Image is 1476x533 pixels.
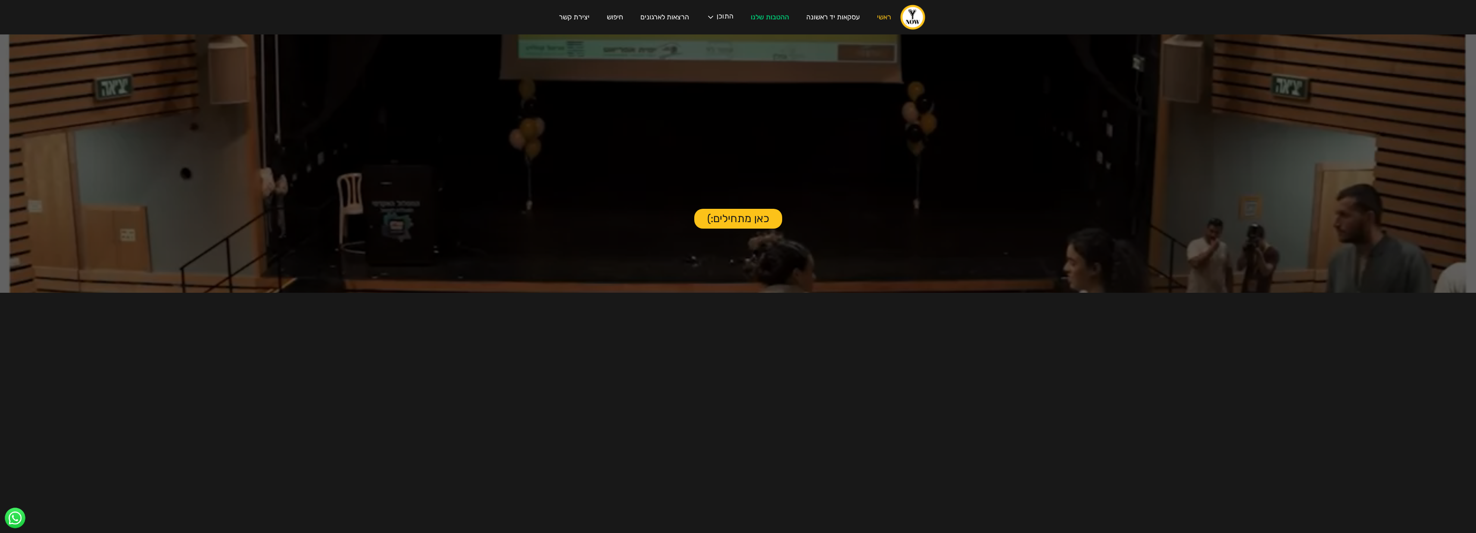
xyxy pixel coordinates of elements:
a: יצירת קשר [550,5,598,29]
a: כאן מתחילים:) [694,209,782,229]
a: חיפוש [598,5,632,29]
a: הרצאות לארגונים [632,5,698,29]
div: התוכן [717,13,733,22]
a: ההטבות שלנו [742,5,798,29]
a: עסקאות יד ראשונה [798,5,868,29]
a: ראשי [868,5,900,29]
